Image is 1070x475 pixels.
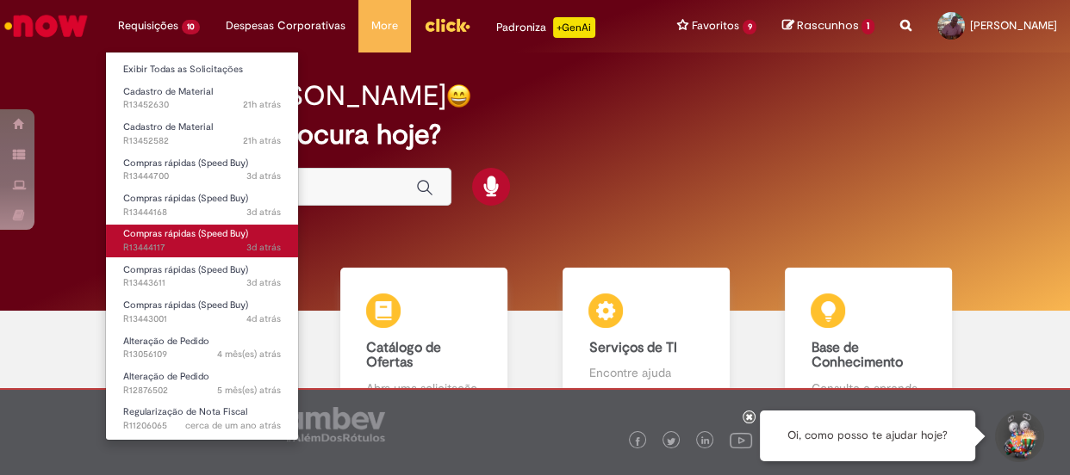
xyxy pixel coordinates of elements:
[106,261,298,293] a: Aberto R13443611 : Compras rápidas (Speed Buy)
[782,18,874,34] a: Rascunhos
[106,83,298,114] a: Aberto R13452630 : Cadastro de Material
[106,189,298,221] a: Aberto R13444168 : Compras rápidas (Speed Buy)
[496,17,595,38] div: Padroniza
[757,268,980,416] a: Base de Conhecimento Consulte e aprenda
[217,384,281,397] time: 01/04/2025 13:05:57
[246,170,281,182] time: 25/08/2025 14:44:06
[217,348,281,361] time: 14/05/2025 14:34:04
[123,348,281,361] span: R13056109
[123,192,248,205] span: Compras rápidas (Speed Buy)
[106,367,298,399] a: Aberto R12876502 : Alteração de Pedido
[106,225,298,256] a: Aberto R13444117 : Compras rápidas (Speed Buy)
[588,364,703,381] p: Encontre ajuda
[243,98,281,111] time: 27/08/2025 14:03:36
[182,20,200,34] span: 10
[811,379,925,397] p: Consulte e aprenda
[992,410,1044,462] button: Iniciar Conversa de Suporte
[535,268,757,416] a: Serviços de TI Encontre ajuda
[424,12,470,38] img: click_logo_yellow_360x200.png
[286,407,385,441] img: logo_footer_ambev_rotulo_gray.png
[246,241,281,254] span: 3d atrás
[123,276,281,290] span: R13443611
[246,170,281,182] span: 3d atrás
[185,419,281,432] span: cerca de um ano atrás
[116,120,953,150] h2: O que você procura hoje?
[106,332,298,364] a: Aberto R13056109 : Alteração de Pedido
[760,410,975,461] div: Oi, como posso te ajudar hoje?
[2,9,90,43] img: ServiceNow
[246,206,281,219] span: 3d atrás
[313,268,535,416] a: Catálogo de Ofertas Abra uma solicitação
[123,370,209,383] span: Alteração de Pedido
[123,120,213,133] span: Cadastro de Material
[217,384,281,397] span: 5 mês(es) atrás
[701,436,710,447] img: logo_footer_linkedin.png
[123,299,248,312] span: Compras rápidas (Speed Buy)
[106,60,298,79] a: Exibir Todas as Solicitações
[123,134,281,148] span: R13452582
[123,384,281,398] span: R12876502
[105,52,299,441] ul: Requisições
[246,276,281,289] time: 25/08/2025 11:03:46
[118,17,178,34] span: Requisições
[970,18,1057,33] span: [PERSON_NAME]
[243,98,281,111] span: 21h atrás
[246,276,281,289] span: 3d atrás
[553,17,595,38] p: +GenAi
[106,296,298,328] a: Aberto R13443001 : Compras rápidas (Speed Buy)
[123,263,248,276] span: Compras rápidas (Speed Buy)
[123,170,281,183] span: R13444700
[123,227,248,240] span: Compras rápidas (Speed Buy)
[667,437,675,446] img: logo_footer_twitter.png
[123,335,209,348] span: Alteração de Pedido
[246,312,281,325] time: 25/08/2025 09:24:48
[246,241,281,254] time: 25/08/2025 12:47:37
[811,339,902,372] b: Base de Conhecimento
[123,98,281,112] span: R13452630
[243,134,281,147] time: 27/08/2025 13:56:42
[123,157,248,170] span: Compras rápidas (Speed Buy)
[446,83,471,108] img: happy-face.png
[123,405,247,418] span: Regularização de Nota Fiscal
[797,17,859,34] span: Rascunhos
[371,17,398,34] span: More
[106,154,298,186] a: Aberto R13444700 : Compras rápidas (Speed Buy)
[366,379,481,397] p: Abra uma solicitação
[633,437,642,446] img: logo_footer_facebook.png
[588,339,676,356] b: Serviços de TI
[692,17,739,34] span: Favoritos
[862,19,874,34] span: 1
[123,419,281,433] span: R11206065
[123,206,281,219] span: R13444168
[730,429,752,451] img: logo_footer_youtube.png
[743,20,757,34] span: 9
[185,419,281,432] time: 07/03/2024 13:21:14
[217,348,281,361] span: 4 mês(es) atrás
[243,134,281,147] span: 21h atrás
[123,85,213,98] span: Cadastro de Material
[226,17,345,34] span: Despesas Corporativas
[106,118,298,150] a: Aberto R13452582 : Cadastro de Material
[106,403,298,435] a: Aberto R11206065 : Regularização de Nota Fiscal
[246,206,281,219] time: 25/08/2025 13:05:12
[123,312,281,326] span: R13443001
[90,268,313,416] a: Tirar dúvidas Tirar dúvidas com Lupi Assist e Gen Ai
[246,312,281,325] span: 4d atrás
[123,241,281,255] span: R13444117
[366,339,441,372] b: Catálogo de Ofertas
